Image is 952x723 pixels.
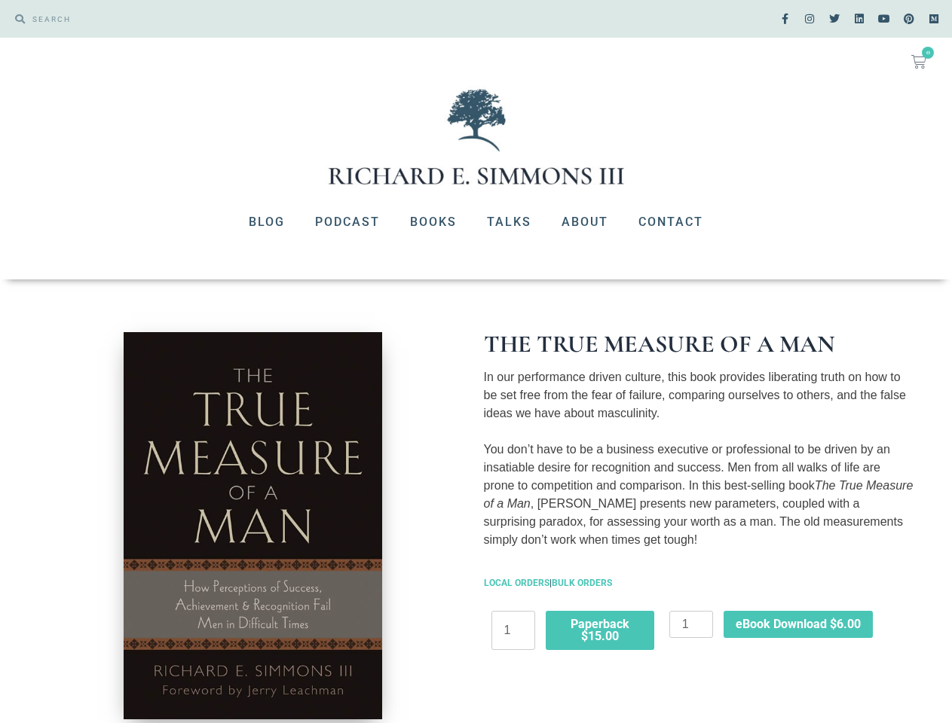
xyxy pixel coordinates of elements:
[300,203,395,242] a: Podcast
[395,203,472,242] a: Books
[546,203,623,242] a: About
[546,611,654,650] button: Paperback $15.00
[234,203,300,242] a: Blog
[669,611,713,638] input: Product quantity
[491,611,535,650] input: Product quantity
[25,8,469,30] input: SEARCH
[736,618,861,630] span: eBook Download $6.00
[484,578,549,588] a: LOCAL ORDERS
[484,332,915,356] h1: The True Measure of a Man
[552,578,612,588] a: BULK ORDERS
[484,576,915,590] p: |
[623,203,718,242] a: Contact
[484,479,914,510] em: The True Measure of a Man
[484,443,914,546] span: You don’t have to be a business executive or professional to be driven by an insatiable desire fo...
[893,45,944,78] a: 0
[922,47,934,59] span: 0
[724,611,873,638] button: eBook Download $6.00
[484,371,906,419] span: In our performance driven culture, this book provides liberating truth on how to be set free from...
[472,203,546,242] a: Talks
[558,618,642,642] span: Paperback $15.00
